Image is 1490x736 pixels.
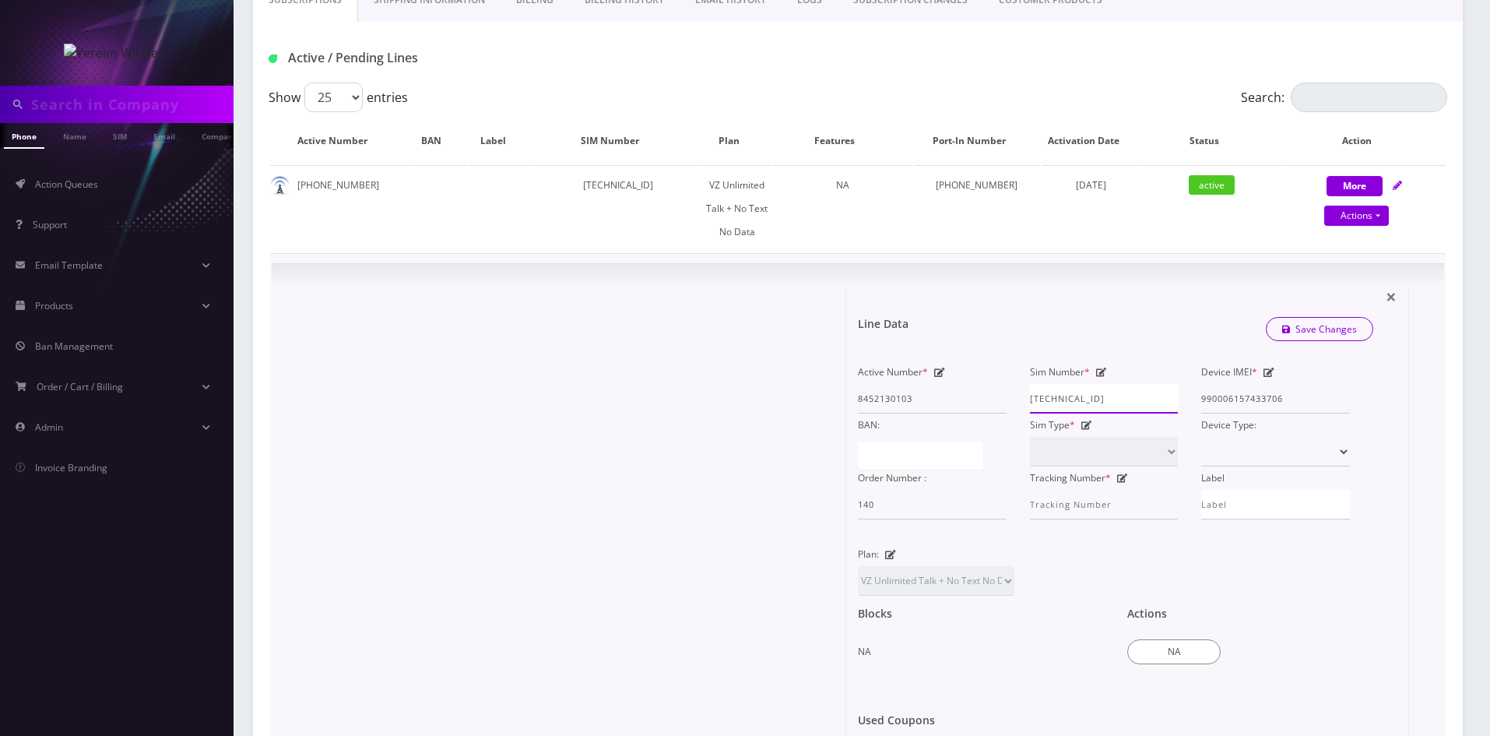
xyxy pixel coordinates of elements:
th: Label: activate to sort column ascending [469,118,533,164]
button: More [1327,176,1383,196]
h1: Line Data [858,318,908,331]
a: Actions [1324,206,1389,226]
span: Invoice Branding [35,461,107,474]
input: Search in Company [31,90,230,119]
input: Order Number [858,490,1007,519]
label: Device Type: [1201,414,1256,437]
label: Device IMEI [1201,361,1257,384]
td: NA [773,165,912,252]
h1: Used Coupons [858,714,935,727]
th: Action: activate to sort column ascending [1283,118,1446,164]
a: Phone [4,123,44,149]
label: BAN: [858,414,880,437]
input: Sim Number [1030,384,1179,414]
label: Show entries [269,83,408,112]
th: BAN: activate to sort column ascending [411,118,468,164]
input: Search: [1291,83,1447,112]
input: Active Number [858,384,1007,414]
span: Admin [35,421,63,434]
span: [DATE] [1076,178,1106,192]
span: × [1386,283,1397,309]
span: active [1189,175,1235,195]
label: Order Number : [858,467,926,490]
th: SIM Number: activate to sort column ascending [535,118,701,164]
label: Tracking Number [1030,467,1111,490]
span: Products [35,299,73,312]
img: Yereim Wireless [64,44,170,62]
input: Tracking Number [1030,490,1179,519]
th: Activation Date: activate to sort column ascending [1042,118,1140,164]
img: default.png [270,176,290,195]
span: Action Queues [35,178,98,191]
h1: Active / Pending Lines [269,51,646,65]
td: [PHONE_NUMBER] [914,165,1041,252]
input: Label [1201,490,1350,519]
td: [TECHNICAL_ID] [535,165,701,252]
label: Sim Number [1030,361,1090,384]
h1: Blocks [858,607,892,621]
th: Active Number: activate to sort column ascending [270,118,409,164]
a: Company [194,123,246,147]
label: Search: [1241,83,1447,112]
div: NA [858,621,1104,664]
input: IMEI [1201,384,1350,414]
th: Plan: activate to sort column ascending [702,118,771,164]
td: [PHONE_NUMBER] [270,165,409,252]
button: NA [1127,639,1221,664]
span: Ban Management [35,340,113,353]
a: SIM [105,123,135,147]
span: Support [33,218,67,231]
span: Email Template [35,259,103,272]
img: Active / Pending Lines [269,55,277,63]
th: Features: activate to sort column ascending [773,118,912,164]
td: VZ Unlimited Talk + No Text No Data [702,165,771,252]
th: Status: activate to sort column ascending [1142,118,1281,164]
a: Save Changes [1266,317,1374,341]
th: Port-In Number: activate to sort column ascending [914,118,1041,164]
select: Showentries [304,83,363,112]
label: Label [1201,467,1225,490]
button: Save Changes [1266,318,1374,341]
label: Plan: [858,543,879,566]
a: Name [55,123,94,147]
a: Email [146,123,183,147]
label: Sim Type [1030,414,1075,437]
span: Order / Cart / Billing [37,380,123,393]
label: Active Number [858,361,928,384]
h1: Actions [1127,607,1167,621]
